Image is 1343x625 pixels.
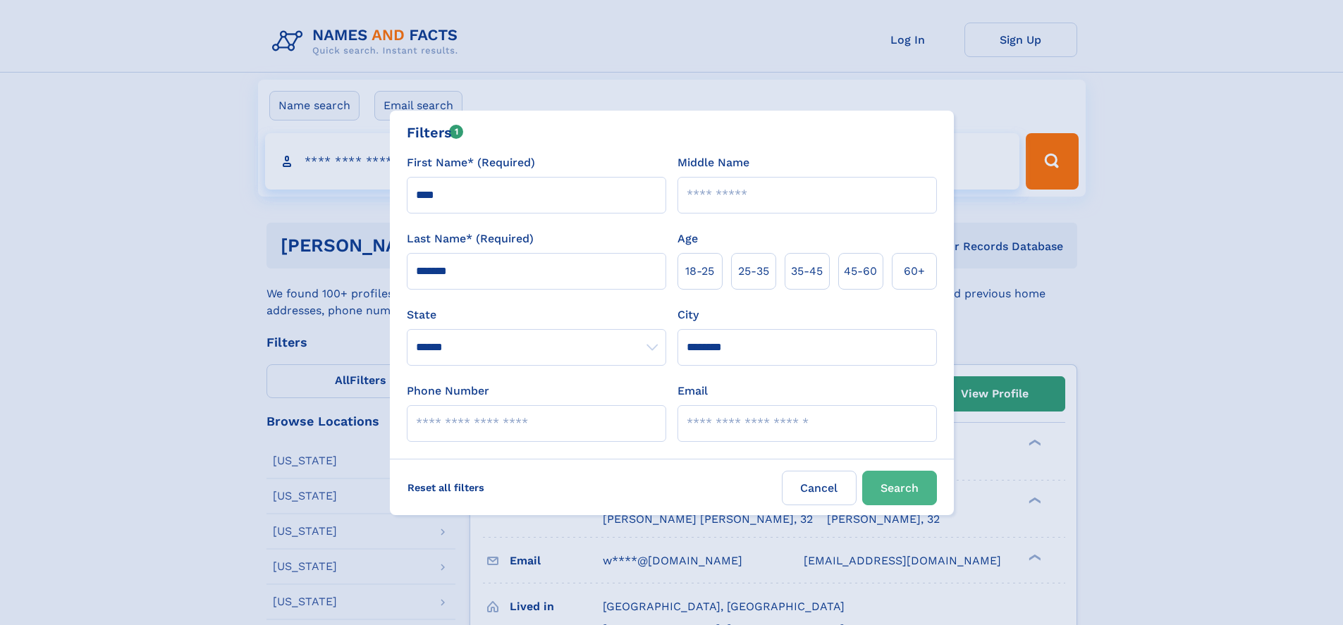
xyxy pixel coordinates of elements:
[677,383,708,400] label: Email
[862,471,937,505] button: Search
[791,263,823,280] span: 35‑45
[677,230,698,247] label: Age
[398,471,493,505] label: Reset all filters
[738,263,769,280] span: 25‑35
[844,263,877,280] span: 45‑60
[407,230,534,247] label: Last Name* (Required)
[782,471,857,505] label: Cancel
[685,263,714,280] span: 18‑25
[407,154,535,171] label: First Name* (Required)
[904,263,925,280] span: 60+
[677,154,749,171] label: Middle Name
[407,383,489,400] label: Phone Number
[677,307,699,323] label: City
[407,307,666,323] label: State
[407,122,464,143] div: Filters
